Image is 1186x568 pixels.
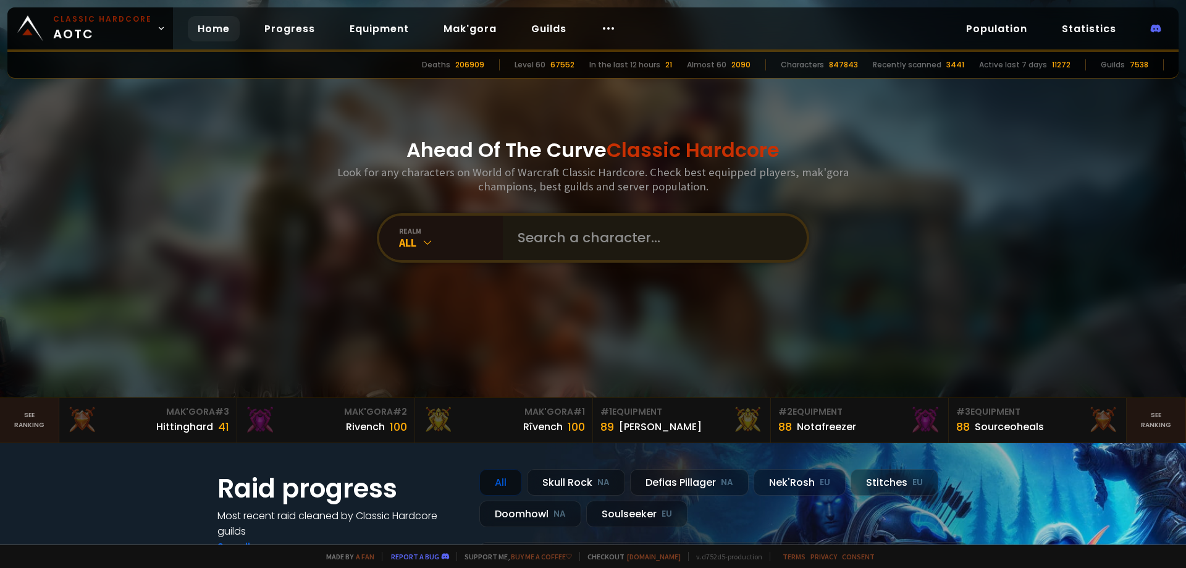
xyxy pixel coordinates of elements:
div: 3441 [946,59,964,70]
a: Mak'gora [434,16,507,41]
span: Support me, [456,552,572,561]
div: 206909 [455,59,484,70]
div: Nek'Rosh [754,469,846,496]
a: a fan [356,552,374,561]
div: Rîvench [523,419,563,434]
div: All [399,235,503,250]
div: 11272 [1052,59,1070,70]
div: Defias Pillager [630,469,749,496]
span: Classic Hardcore [607,136,780,164]
a: #2Equipment88Notafreezer [771,398,949,443]
div: 847843 [829,59,858,70]
div: 100 [568,418,585,435]
span: # 1 [573,405,585,418]
div: 21 [665,59,672,70]
span: Checkout [579,552,681,561]
div: 89 [600,418,614,435]
a: Report a bug [391,552,439,561]
a: Guilds [521,16,576,41]
div: Hittinghard [156,419,213,434]
a: Seeranking [1127,398,1186,443]
span: # 2 [778,405,793,418]
div: 100 [390,418,407,435]
span: Made by [319,552,374,561]
div: Soulseeker [586,501,688,527]
div: Skull Rock [527,469,625,496]
div: Equipment [956,405,1119,418]
div: All [479,469,522,496]
a: Home [188,16,240,41]
h1: Ahead Of The Curve [406,135,780,165]
a: Terms [783,552,805,561]
div: Doomhowl [479,501,581,527]
a: See all progress [217,540,298,554]
div: Stitches [851,469,938,496]
div: Active last 7 days [979,59,1047,70]
div: Level 60 [515,59,545,70]
div: Sourceoheals [975,419,1044,434]
div: 88 [956,418,970,435]
div: Mak'Gora [245,405,407,418]
a: Privacy [810,552,837,561]
small: Classic Hardcore [53,14,152,25]
small: EU [662,508,672,520]
h1: Raid progress [217,469,465,508]
a: Progress [254,16,325,41]
a: #1Equipment89[PERSON_NAME] [593,398,771,443]
div: [PERSON_NAME] [619,419,702,434]
div: 7538 [1130,59,1148,70]
div: Rivench [346,419,385,434]
a: Statistics [1052,16,1126,41]
span: # 3 [956,405,970,418]
small: EU [820,477,830,489]
span: AOTC [53,14,152,43]
div: Mak'Gora [423,405,585,418]
small: NA [721,477,733,489]
div: Guilds [1101,59,1125,70]
div: Mak'Gora [67,405,229,418]
a: [DOMAIN_NAME] [627,552,681,561]
div: 2090 [731,59,751,70]
small: EU [912,477,923,489]
div: Almost 60 [687,59,726,70]
span: # 3 [215,405,229,418]
a: Mak'Gora#3Hittinghard41 [59,398,237,443]
div: realm [399,226,503,235]
a: Consent [842,552,875,561]
span: # 1 [600,405,612,418]
div: Recently scanned [873,59,941,70]
div: In the last 12 hours [589,59,660,70]
a: Population [956,16,1037,41]
small: NA [553,508,566,520]
a: Equipment [340,16,419,41]
a: Classic HardcoreAOTC [7,7,173,49]
h4: Most recent raid cleaned by Classic Hardcore guilds [217,508,465,539]
div: Deaths [422,59,450,70]
input: Search a character... [510,216,792,260]
a: Mak'Gora#2Rivench100 [237,398,415,443]
span: v. d752d5 - production [688,552,762,561]
div: Equipment [600,405,763,418]
div: Characters [781,59,824,70]
div: 41 [218,418,229,435]
div: 67552 [550,59,574,70]
h3: Look for any characters on World of Warcraft Classic Hardcore. Check best equipped players, mak'g... [332,165,854,193]
small: NA [597,477,610,489]
div: 88 [778,418,792,435]
div: Equipment [778,405,941,418]
a: Buy me a coffee [511,552,572,561]
a: #3Equipment88Sourceoheals [949,398,1127,443]
div: Notafreezer [797,419,856,434]
a: Mak'Gora#1Rîvench100 [415,398,593,443]
span: # 2 [393,405,407,418]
